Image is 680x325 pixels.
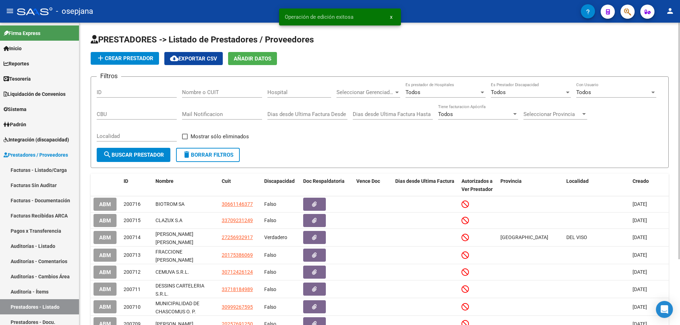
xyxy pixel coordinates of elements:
[121,174,153,197] datatable-header-cell: ID
[222,304,253,310] span: 30999267595
[285,13,353,21] span: Operación de edición exitosa
[353,174,392,197] datatable-header-cell: Vence Doc
[99,252,111,259] span: ABM
[155,216,216,225] div: CLAZUX S.A
[395,178,454,184] span: Dias desde Ultima Factura
[633,304,647,310] span: [DATE]
[633,201,647,207] span: [DATE]
[656,301,673,318] div: Open Intercom Messenger
[633,252,647,258] span: [DATE]
[124,304,141,310] span: 200710
[99,269,111,275] span: ABM
[93,266,117,279] button: ABM
[191,132,249,141] span: Mostrar sólo eliminados
[4,136,69,144] span: Integración (discapacidad)
[491,89,506,95] span: Todos
[170,54,178,63] mat-icon: cloud_download
[500,234,548,240] span: [GEOGRAPHIC_DATA]
[91,52,159,65] button: Crear Prestador
[222,252,253,258] span: 20175386069
[633,269,647,275] span: [DATE]
[4,105,27,113] span: Sistema
[222,234,253,240] span: 27256932917
[96,55,153,62] span: Crear Prestador
[566,178,589,184] span: Localidad
[336,89,394,95] span: Seleccionar Gerenciador
[222,178,231,184] span: Cuit
[4,151,68,159] span: Prestadores / Proveedores
[99,286,111,292] span: ABM
[633,234,647,240] span: [DATE]
[4,75,31,83] span: Tesorería
[228,52,277,65] button: Añadir Datos
[93,300,117,313] button: ABM
[93,231,117,244] button: ABM
[93,283,117,296] button: ABM
[633,178,649,184] span: Creado
[155,178,174,184] span: Nombre
[4,90,66,98] span: Liquidación de Convenios
[563,174,630,197] datatable-header-cell: Localidad
[438,111,453,117] span: Todos
[124,252,141,258] span: 200713
[4,121,26,128] span: Padrón
[155,248,216,263] div: FRACCIONE [PERSON_NAME]
[406,89,420,95] span: Todos
[219,174,261,197] datatable-header-cell: Cuit
[566,234,587,240] span: DEL VISO
[356,178,380,184] span: Vence Doc
[264,252,276,258] span: Falso
[500,178,522,184] span: Provincia
[56,4,93,19] span: - osepjana
[234,56,271,62] span: Añadir Datos
[6,7,14,15] mat-icon: menu
[633,286,647,292] span: [DATE]
[99,234,111,241] span: ABM
[576,89,591,95] span: Todos
[222,286,253,292] span: 33718184989
[4,60,29,68] span: Reportes
[155,282,216,297] div: DESSINS CARTELERIA S.R.L.
[124,286,141,292] span: 200711
[155,230,216,245] div: [PERSON_NAME] [PERSON_NAME]
[99,217,111,224] span: ABM
[124,269,141,275] span: 200712
[461,178,493,192] span: Autorizados a Ver Prestador
[164,52,223,65] button: Exportar CSV
[264,201,276,207] span: Falso
[176,148,240,162] button: Borrar Filtros
[264,286,276,292] span: Falso
[97,71,121,81] h3: Filtros
[392,174,459,197] datatable-header-cell: Dias desde Ultima Factura
[93,214,117,227] button: ABM
[124,178,128,184] span: ID
[264,217,276,223] span: Falso
[103,152,164,158] span: Buscar Prestador
[99,304,111,310] span: ABM
[124,201,141,207] span: 200716
[630,174,669,197] datatable-header-cell: Creado
[155,300,216,314] div: MUNICIPALIDAD DE CHASCOMUS O. P.
[459,174,498,197] datatable-header-cell: Autorizados a Ver Prestador
[93,198,117,211] button: ABM
[170,56,217,62] span: Exportar CSV
[4,45,22,52] span: Inicio
[523,111,581,117] span: Seleccionar Provincia
[99,201,111,208] span: ABM
[93,249,117,262] button: ABM
[264,178,295,184] span: Discapacidad
[96,54,105,62] mat-icon: add
[498,174,564,197] datatable-header-cell: Provincia
[182,150,191,159] mat-icon: delete
[103,150,112,159] mat-icon: search
[300,174,353,197] datatable-header-cell: Doc Respaldatoria
[390,14,392,20] span: x
[124,234,141,240] span: 200714
[264,234,287,240] span: Verdadero
[303,178,345,184] span: Doc Respaldatoria
[222,217,253,223] span: 33709231249
[222,201,253,207] span: 30661146377
[666,7,674,15] mat-icon: person
[264,304,276,310] span: Falso
[155,200,216,208] div: BIOTROM SA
